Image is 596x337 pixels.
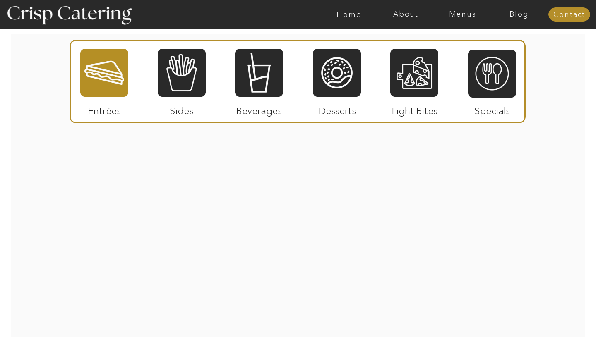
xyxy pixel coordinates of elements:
a: Contact [548,11,590,19]
p: Sides [154,97,209,121]
p: Desserts [310,97,365,121]
a: Home [321,10,377,19]
a: Menus [434,10,491,19]
p: Beverages [231,97,286,121]
p: Light Bites [387,97,442,121]
a: Blog [491,10,548,19]
a: About [377,10,434,19]
p: Specials [464,97,519,121]
p: Entrées [77,97,132,121]
iframe: podium webchat widget bubble [513,296,596,337]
